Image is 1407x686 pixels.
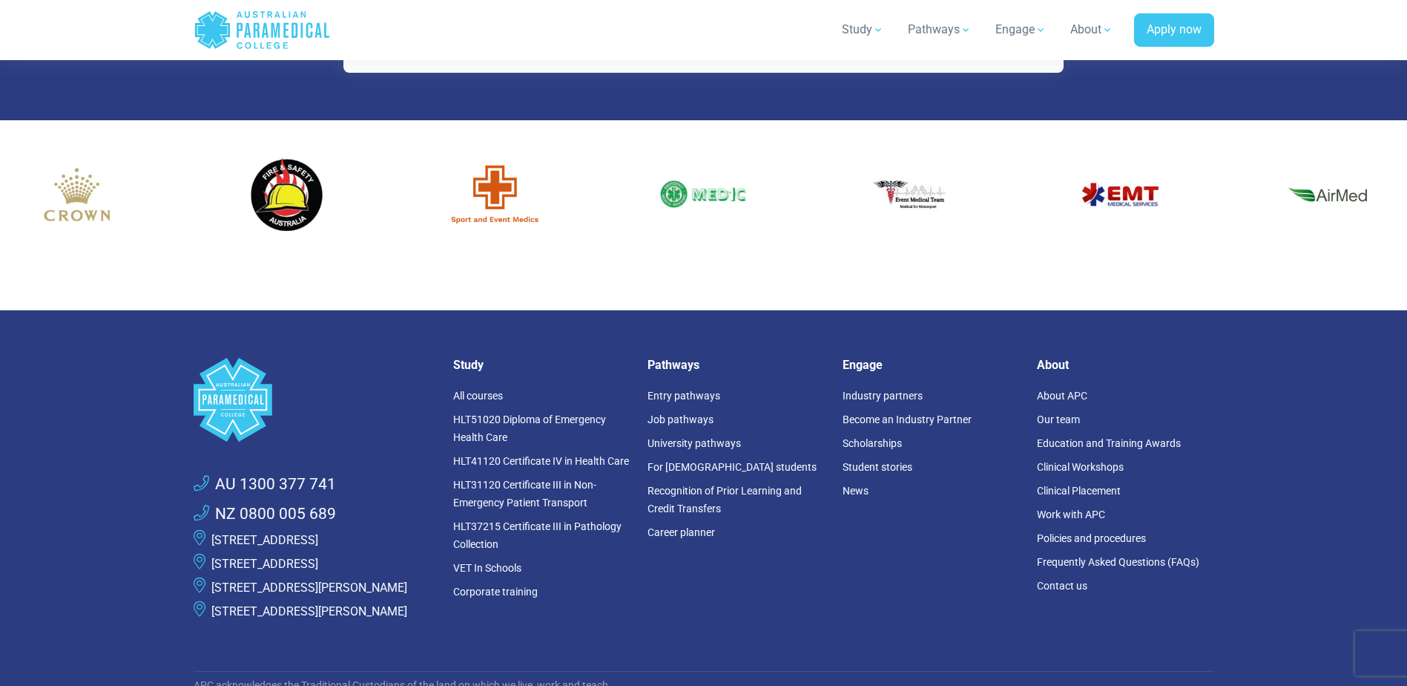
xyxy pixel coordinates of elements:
[211,533,318,547] a: [STREET_ADDRESS]
[833,9,893,50] a: Study
[211,557,318,571] a: [STREET_ADDRESS]
[453,586,538,598] a: Corporate training
[401,138,587,251] div: 26 / 60
[453,479,596,509] a: HLT31120 Certificate III in Non-Emergency Patient Transport
[899,9,981,50] a: Pathways
[648,461,817,473] a: For [DEMOGRAPHIC_DATA] students
[453,414,606,443] a: HLT51020 Diploma of Emergency Health Care
[1027,138,1213,251] div: 29 / 60
[1037,461,1124,473] a: Clinical Workshops
[194,503,336,526] a: NZ 0800 005 689
[843,461,912,473] a: Student stories
[453,390,503,402] a: All courses
[1037,580,1087,592] a: Contact us
[610,138,797,251] div: 27 / 60
[1061,9,1122,50] a: About
[819,138,1005,251] div: 28 / 60
[843,358,1020,372] h5: Engage
[453,520,622,550] a: HLT37215 Certificate III in Pathology Collection
[1134,13,1214,48] a: Apply now
[242,150,331,239] img: Logo
[1037,390,1087,402] a: About APC
[1037,509,1105,520] a: Work with APC
[843,414,972,425] a: Become an Industry Partner
[986,9,1055,50] a: Engage
[1037,358,1214,372] h5: About
[453,562,521,574] a: VET In Schools
[648,526,715,538] a: Career planner
[211,604,407,618] a: [STREET_ADDRESS][PERSON_NAME]
[648,437,741,449] a: University pathways
[648,414,714,425] a: Job pathways
[1037,556,1199,568] a: Frequently Asked Questions (FAQs)
[194,358,435,442] a: Space
[648,390,720,402] a: Entry pathways
[211,581,407,595] a: [STREET_ADDRESS][PERSON_NAME]
[453,455,629,467] a: HLT41120 Certificate IV in Health Care
[1285,150,1374,239] img: Logo
[1037,532,1146,544] a: Policies and procedures
[193,138,379,251] div: 25 / 60
[1037,437,1181,449] a: Education and Training Awards
[1075,150,1164,239] img: Logo
[843,485,869,497] a: News
[659,150,748,239] img: Logo
[843,437,902,449] a: Scholarships
[648,485,802,514] a: Recognition of Prior Learning and Credit Transfers
[867,150,956,239] img: Logo
[194,6,331,54] a: Australian Paramedical College
[843,390,923,402] a: Industry partners
[453,358,630,372] h5: Study
[1037,485,1121,497] a: Clinical Placement
[648,358,825,372] h5: Pathways
[194,473,336,497] a: AU 1300 377 741
[450,150,539,239] img: Logo
[1037,414,1080,425] a: Our team
[33,150,122,239] img: Logo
